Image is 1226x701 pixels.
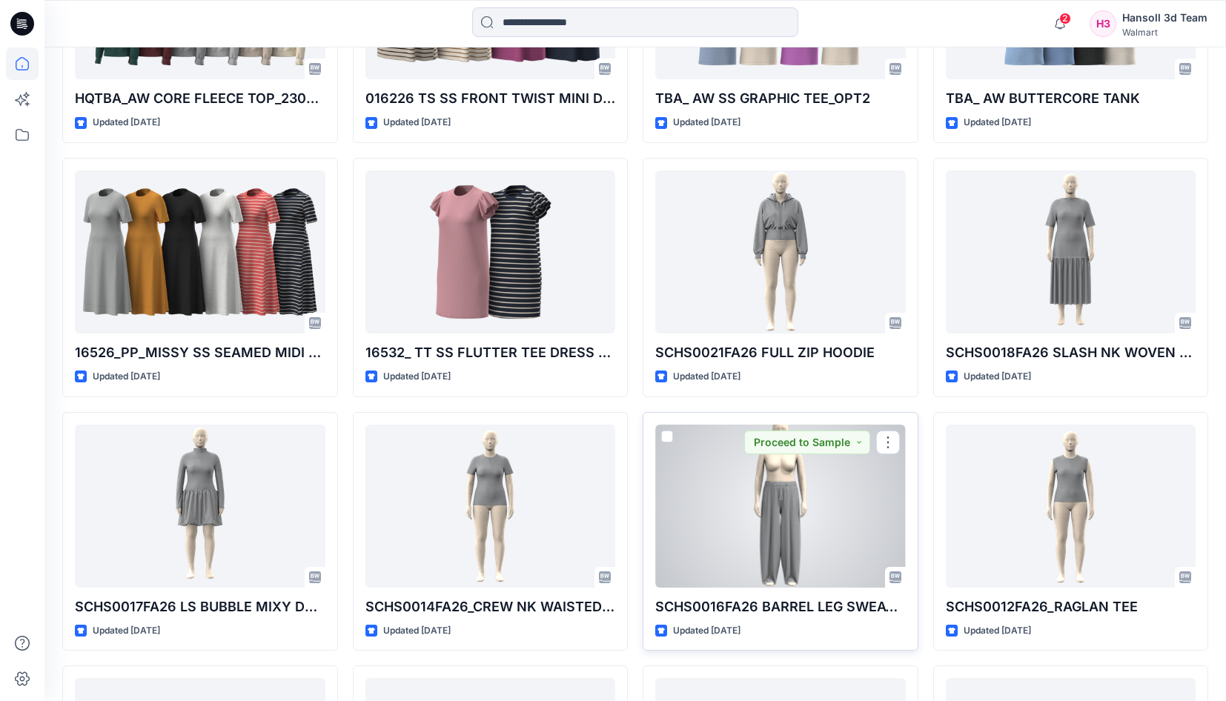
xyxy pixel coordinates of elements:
p: TBA_ AW SS GRAPHIC TEE_OPT2 [655,88,906,109]
p: Updated [DATE] [673,369,740,385]
p: Updated [DATE] [383,623,451,639]
p: 016226 TS SS FRONT TWIST MINI DRESS [365,88,616,109]
a: SCHS0016FA26 BARREL LEG SWEATPANT [655,425,906,588]
p: Updated [DATE] [964,623,1031,639]
p: Updated [DATE] [964,369,1031,385]
a: 16526_PP_MISSY SS SEAMED MIDI DRESS [75,170,325,333]
p: Updated [DATE] [93,115,160,130]
a: SCHS0014FA26_CREW NK WAISTED TEE [365,425,616,588]
p: Updated [DATE] [383,369,451,385]
p: SCHS0018FA26 SLASH NK WOVEN MIXY [946,342,1196,363]
p: SCHS0016FA26 BARREL LEG SWEATPANT [655,597,906,617]
a: SCHS0018FA26 SLASH NK WOVEN MIXY [946,170,1196,333]
p: 16532_ TT SS FLUTTER TEE DRESS MIN INT [365,342,616,363]
p: TBA_ AW BUTTERCORE TANK [946,88,1196,109]
p: Updated [DATE] [673,115,740,130]
p: HQTBA_AW CORE FLEECE TOP_230GSM [75,88,325,109]
p: SCHS0014FA26_CREW NK WAISTED TEE [365,597,616,617]
p: Updated [DATE] [93,623,160,639]
a: SCHS0021FA26 FULL ZIP HOODIE [655,170,906,333]
p: SCHS0017FA26 LS BUBBLE MIXY DRESS [75,597,325,617]
span: 2 [1059,13,1071,24]
p: SCHS0021FA26 FULL ZIP HOODIE [655,342,906,363]
div: H3 [1090,10,1116,37]
p: Updated [DATE] [673,623,740,639]
div: Walmart [1122,27,1207,38]
a: 16532_ TT SS FLUTTER TEE DRESS MIN INT [365,170,616,333]
div: Hansoll 3d Team [1122,9,1207,27]
p: 16526_PP_MISSY SS SEAMED MIDI DRESS [75,342,325,363]
p: Updated [DATE] [964,115,1031,130]
p: SCHS0012FA26_RAGLAN TEE [946,597,1196,617]
p: Updated [DATE] [93,369,160,385]
a: SCHS0017FA26 LS BUBBLE MIXY DRESS [75,425,325,588]
a: SCHS0012FA26_RAGLAN TEE [946,425,1196,588]
p: Updated [DATE] [383,115,451,130]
